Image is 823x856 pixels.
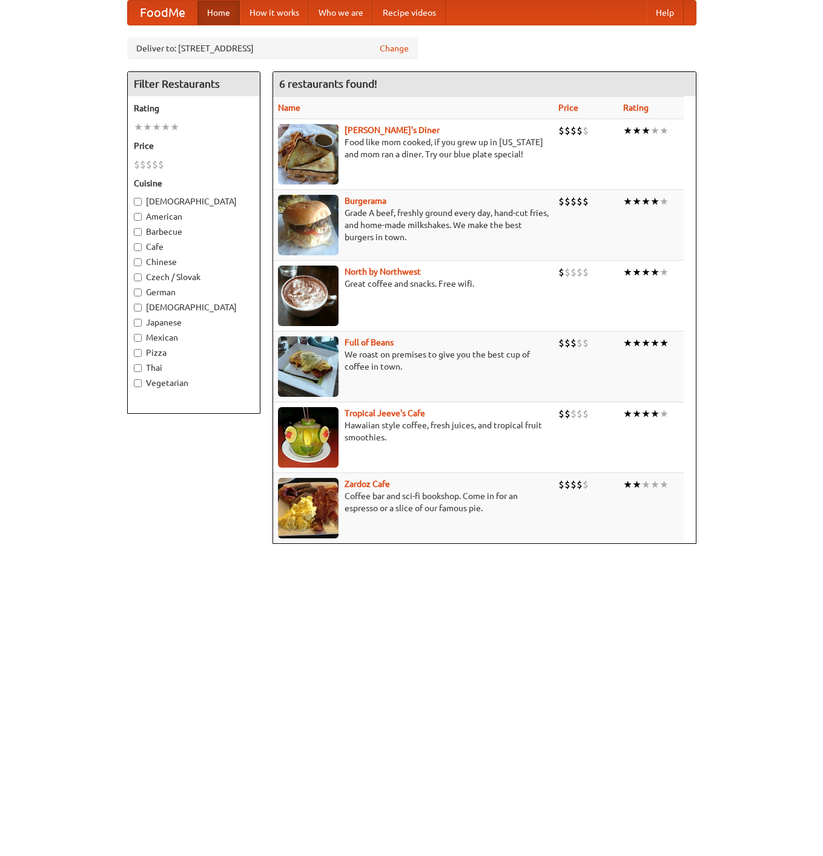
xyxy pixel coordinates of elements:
[278,136,549,160] p: Food like mom cooked, if you grew up in [US_STATE] and mom ran a diner. Try our blue plate special!
[659,336,669,350] li: ★
[641,478,650,491] li: ★
[278,195,339,255] img: burgerama.jpg
[278,348,549,373] p: We roast on premises to give you the best cup of coffee in town.
[134,362,254,374] label: Thai
[134,120,143,134] li: ★
[134,177,254,189] h5: Cuisine
[345,479,390,489] a: Zardoz Cafe
[134,102,254,114] h5: Rating
[134,273,142,281] input: Czech / Slovak
[623,478,632,491] li: ★
[134,379,142,387] input: Vegetarian
[170,120,179,134] li: ★
[152,120,161,134] li: ★
[278,407,339,468] img: jeeves.jpg
[278,419,549,443] p: Hawaiian style coffee, fresh juices, and tropical fruit smoothies.
[278,478,339,538] img: zardoz.jpg
[583,478,589,491] li: $
[659,124,669,137] li: ★
[278,266,339,326] img: north.jpg
[134,213,142,221] input: American
[134,195,254,207] label: [DEMOGRAPHIC_DATA]
[278,278,549,290] p: Great coffee and snacks. Free wifi.
[564,124,570,137] li: $
[134,226,254,238] label: Barbecue
[632,195,641,208] li: ★
[128,1,197,25] a: FoodMe
[158,158,164,171] li: $
[127,38,418,59] div: Deliver to: [STREET_ADDRESS]
[128,72,260,96] h4: Filter Restaurants
[570,124,577,137] li: $
[583,195,589,208] li: $
[240,1,309,25] a: How it works
[143,120,152,134] li: ★
[650,478,659,491] li: ★
[134,334,142,342] input: Mexican
[564,195,570,208] li: $
[623,407,632,420] li: ★
[564,407,570,420] li: $
[577,124,583,137] li: $
[279,78,377,90] ng-pluralize: 6 restaurants found!
[583,407,589,420] li: $
[345,196,386,206] a: Burgerama
[641,407,650,420] li: ★
[623,266,632,279] li: ★
[623,336,632,350] li: ★
[345,125,440,135] a: [PERSON_NAME]'s Diner
[646,1,684,25] a: Help
[134,289,142,296] input: German
[641,124,650,137] li: ★
[134,241,254,253] label: Cafe
[583,266,589,279] li: $
[641,195,650,208] li: ★
[278,207,549,243] p: Grade A beef, freshly ground every day, hand-cut fries, and home-made milkshakes. We make the bes...
[278,336,339,397] img: beans.jpg
[564,266,570,279] li: $
[278,124,339,185] img: sallys.jpg
[570,336,577,350] li: $
[134,211,254,223] label: American
[134,271,254,283] label: Czech / Slovak
[309,1,373,25] a: Who we are
[632,478,641,491] li: ★
[570,478,577,491] li: $
[650,407,659,420] li: ★
[558,407,564,420] li: $
[380,42,409,54] a: Change
[558,266,564,279] li: $
[134,301,254,313] label: [DEMOGRAPHIC_DATA]
[570,407,577,420] li: $
[140,158,146,171] li: $
[134,347,254,359] label: Pizza
[623,103,649,113] a: Rating
[632,336,641,350] li: ★
[134,228,142,236] input: Barbecue
[134,349,142,357] input: Pizza
[650,336,659,350] li: ★
[650,124,659,137] li: ★
[345,408,425,418] a: Tropical Jeeve's Cafe
[659,266,669,279] li: ★
[558,124,564,137] li: $
[134,319,142,327] input: Japanese
[650,266,659,279] li: ★
[134,316,254,328] label: Japanese
[134,256,254,268] label: Chinese
[278,490,549,514] p: Coffee bar and sci-fi bookshop. Come in for an espresso or a slice of our famous pie.
[278,103,300,113] a: Name
[134,304,142,312] input: [DEMOGRAPHIC_DATA]
[632,407,641,420] li: ★
[197,1,240,25] a: Home
[659,407,669,420] li: ★
[570,195,577,208] li: $
[623,195,632,208] li: ★
[345,338,394,347] a: Full of Beans
[583,336,589,350] li: $
[641,336,650,350] li: ★
[134,377,254,389] label: Vegetarian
